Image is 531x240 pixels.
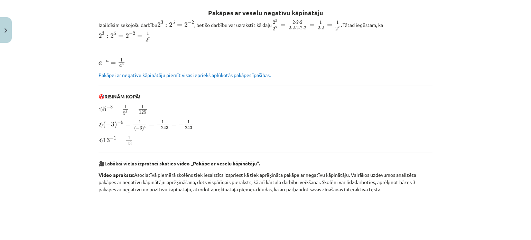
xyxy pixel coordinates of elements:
[128,136,130,140] span: 1
[336,21,339,24] span: 1
[110,105,113,109] span: 3
[99,160,432,167] p: 🎥
[296,26,299,30] span: 2
[131,108,136,111] span: =
[114,121,117,128] span: )
[178,122,184,127] span: −
[141,105,144,108] span: 1
[295,22,296,24] span: ⋅
[102,32,104,35] span: 3
[185,126,192,129] span: 243
[106,122,111,127] span: −
[111,122,114,127] span: 3
[338,26,339,28] span: 2
[103,138,110,143] span: 13
[173,21,175,24] span: 5
[299,28,300,29] span: ⋅
[114,32,116,35] span: 5
[140,126,142,130] span: 3
[134,126,136,131] span: (
[187,120,190,124] span: 1
[319,21,322,24] span: 1
[99,61,102,65] span: a
[273,27,275,31] span: 2
[208,9,323,17] b: Pakāpes ar veselu negatīvu kāpinātāju
[99,135,432,145] p: 3)
[104,160,260,166] b: Labākai vielas izpratnei skaties video „Pakāpe ar veselu kāpinātāju”.
[104,93,140,99] b: RISINĀM KOPĀ!
[99,19,432,42] p: Izpildīsim sekojošu darbību , bet šo darbību var uzrakstīt kā daļu . Tātad iegūstam, ka
[302,28,304,29] span: ⋅
[144,126,146,128] span: 5
[318,26,320,30] span: 2
[129,32,133,36] span: −
[125,111,127,113] span: 3
[137,35,142,38] span: =
[327,24,332,27] span: =
[99,171,432,193] p: Asociatīvā piemērā skolēns tiek iesaistīts izspriest kā tiek aprēķināta pakāpe ar negatīvu kāpinā...
[147,32,149,35] span: 1
[142,126,144,131] span: )
[157,126,161,130] span: −
[309,24,315,27] span: =
[120,58,123,62] span: 1
[124,105,127,108] span: 1
[125,124,131,126] span: =
[291,28,292,29] span: ⋅
[103,107,106,112] span: 5
[4,28,7,33] img: icon-close-lesson-0947bae3869378f0d4975bcd49f059093ad1ed9edebbc8119c70593378902aed.svg
[125,33,129,38] span: 2
[118,35,123,38] span: =
[119,65,122,67] span: a
[273,21,275,24] span: 2
[169,22,173,27] span: 2
[106,35,108,38] span: :
[161,120,164,124] span: 1
[133,32,135,35] span: 2
[99,172,134,178] b: Video apraksts:
[136,126,140,130] span: −
[146,38,148,42] span: 2
[157,22,161,27] span: 2
[161,126,168,129] span: 243
[102,59,106,63] span: −
[171,124,177,126] span: =
[149,124,154,126] span: =
[99,119,432,131] p: 2)
[106,60,109,63] span: n
[184,22,188,27] span: 2
[103,121,106,128] span: (
[148,37,150,39] span: 2
[117,121,121,125] span: −
[122,64,124,66] span: n
[188,21,192,25] span: −
[99,93,432,100] p: 🎯
[192,21,194,24] span: 2
[275,26,277,28] span: 5
[139,120,141,124] span: 1
[292,21,295,24] span: 2
[165,23,167,27] span: :
[177,24,182,27] span: =
[161,21,163,24] span: 3
[304,26,306,30] span: 2
[275,20,277,22] span: 3
[289,26,291,30] span: 2
[114,136,116,140] span: 1
[99,72,271,78] span: Pakāpei ar negatīvu kāpinātāju piemīt visas iepriekš aplūkotās pakāpes īpašības.
[320,28,322,29] span: ⋅
[118,140,123,142] span: =
[121,121,123,124] span: 5
[123,112,125,115] span: 5
[106,106,110,109] span: −
[139,111,146,114] span: 125
[110,137,114,140] span: −
[280,24,286,27] span: =
[296,21,299,24] span: 2
[299,22,300,24] span: ⋅
[110,33,114,38] span: 2
[335,27,338,31] span: 2
[300,21,302,24] span: 2
[300,26,302,30] span: 2
[322,26,324,30] span: 2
